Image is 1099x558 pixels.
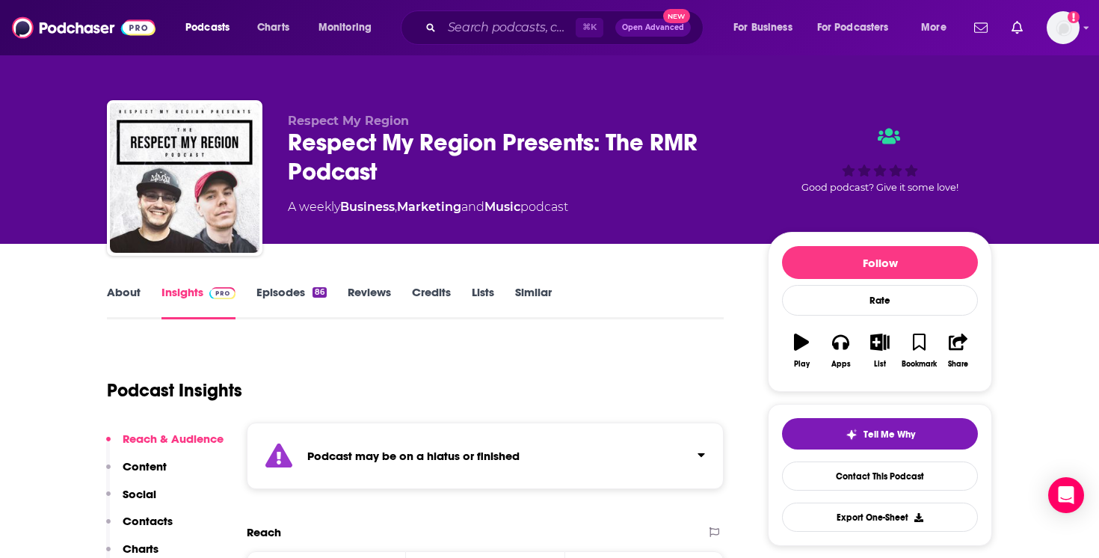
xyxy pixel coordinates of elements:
[1068,11,1080,23] svg: Add a profile image
[415,10,718,45] div: Search podcasts, credits, & more...
[175,16,249,40] button: open menu
[1048,477,1084,513] div: Open Intercom Messenger
[968,15,994,40] a: Show notifications dropdown
[921,17,946,38] span: More
[185,17,230,38] span: Podcasts
[807,16,911,40] button: open menu
[247,423,724,489] section: Click to expand status details
[461,200,484,214] span: and
[247,525,281,539] h2: Reach
[1047,11,1080,44] span: Logged in as SolComms
[782,324,821,378] button: Play
[106,459,167,487] button: Content
[939,324,978,378] button: Share
[472,285,494,319] a: Lists
[308,16,391,40] button: open menu
[576,18,603,37] span: ⌘ K
[899,324,938,378] button: Bookmark
[515,285,552,319] a: Similar
[395,200,397,214] span: ,
[484,200,520,214] a: Music
[107,285,141,319] a: About
[663,9,690,23] span: New
[1047,11,1080,44] img: User Profile
[123,432,224,446] p: Reach & Audience
[247,16,298,40] a: Charts
[288,114,409,128] span: Respect My Region
[123,514,173,528] p: Contacts
[348,285,391,319] a: Reviews
[307,449,520,463] strong: Podcast may be on a hiatus or finished
[723,16,811,40] button: open menu
[782,246,978,279] button: Follow
[782,285,978,316] div: Rate
[948,360,968,369] div: Share
[318,17,372,38] span: Monitoring
[782,418,978,450] button: tell me why sparkleTell Me Why
[861,324,899,378] button: List
[107,379,242,402] h1: Podcast Insights
[733,17,792,38] span: For Business
[123,459,167,473] p: Content
[874,360,886,369] div: List
[615,19,691,37] button: Open AdvancedNew
[12,13,156,42] img: Podchaser - Follow, Share and Rate Podcasts
[313,287,327,298] div: 86
[412,285,451,319] a: Credits
[340,200,395,214] a: Business
[110,103,259,253] img: Respect My Region Presents: The RMR Podcast
[106,487,156,515] button: Social
[256,285,327,319] a: Episodes86
[1006,15,1029,40] a: Show notifications dropdown
[288,198,568,216] div: A weekly podcast
[902,360,937,369] div: Bookmark
[821,324,860,378] button: Apps
[782,503,978,532] button: Export One-Sheet
[106,432,224,459] button: Reach & Audience
[106,514,173,542] button: Contacts
[123,542,158,556] p: Charts
[1047,11,1080,44] button: Show profile menu
[801,182,958,193] span: Good podcast? Give it some love!
[161,285,235,319] a: InsightsPodchaser Pro
[622,24,684,31] span: Open Advanced
[911,16,965,40] button: open menu
[782,462,978,491] a: Contact This Podcast
[846,429,858,441] img: tell me why sparkle
[123,487,156,501] p: Social
[257,17,289,38] span: Charts
[831,360,851,369] div: Apps
[442,16,576,40] input: Search podcasts, credits, & more...
[817,17,889,38] span: For Podcasters
[794,360,810,369] div: Play
[397,200,461,214] a: Marketing
[863,429,915,441] span: Tell Me Why
[209,287,235,299] img: Podchaser Pro
[768,114,992,206] div: Good podcast? Give it some love!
